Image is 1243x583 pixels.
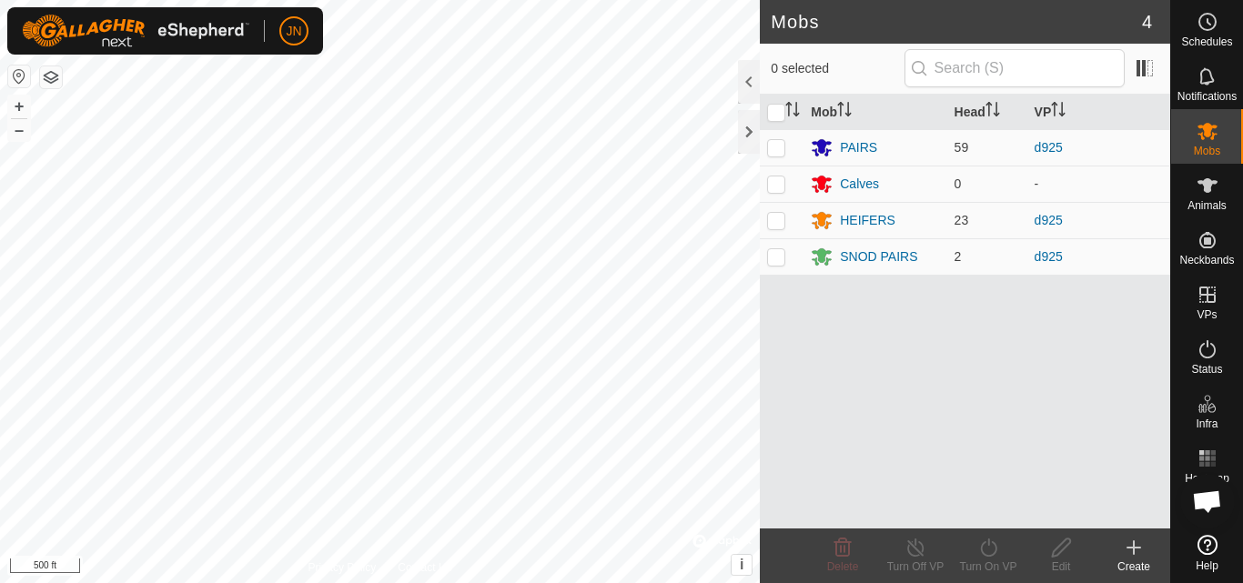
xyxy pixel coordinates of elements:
[1051,105,1066,119] p-sorticon: Activate to sort
[1185,473,1229,484] span: Heatmap
[1142,8,1152,35] span: 4
[955,249,962,264] span: 2
[1191,364,1222,375] span: Status
[803,95,946,130] th: Mob
[952,558,1025,575] div: Turn On VP
[286,22,301,41] span: JN
[771,11,1142,33] h2: Mobs
[8,65,30,87] button: Reset Map
[827,560,859,573] span: Delete
[955,140,969,155] span: 59
[879,558,952,575] div: Turn Off VP
[1025,558,1097,575] div: Edit
[785,105,800,119] p-sorticon: Activate to sort
[8,95,30,117] button: +
[40,66,62,88] button: Map Layers
[1035,213,1063,227] a: d925
[840,175,879,194] div: Calves
[1097,558,1170,575] div: Create
[1179,255,1234,266] span: Neckbands
[1180,474,1235,528] div: Open chat
[732,555,752,575] button: i
[1177,91,1237,102] span: Notifications
[840,247,917,266] div: SNOD PAIRS
[22,15,249,47] img: Gallagher Logo
[771,59,904,78] span: 0 selected
[398,559,451,576] a: Contact Us
[1187,200,1227,211] span: Animals
[1035,249,1063,264] a: d925
[1171,528,1243,578] a: Help
[740,557,743,572] span: i
[985,105,1000,119] p-sorticon: Activate to sort
[1181,36,1232,47] span: Schedules
[904,49,1125,87] input: Search (S)
[1197,309,1217,320] span: VPs
[947,95,1027,130] th: Head
[1035,140,1063,155] a: d925
[1196,418,1218,429] span: Infra
[1196,560,1218,571] span: Help
[837,105,852,119] p-sorticon: Activate to sort
[1027,95,1170,130] th: VP
[955,213,969,227] span: 23
[308,559,377,576] a: Privacy Policy
[955,176,962,191] span: 0
[1194,146,1220,156] span: Mobs
[1027,166,1170,202] td: -
[840,138,877,157] div: PAIRS
[8,119,30,141] button: –
[840,211,895,230] div: HEIFERS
